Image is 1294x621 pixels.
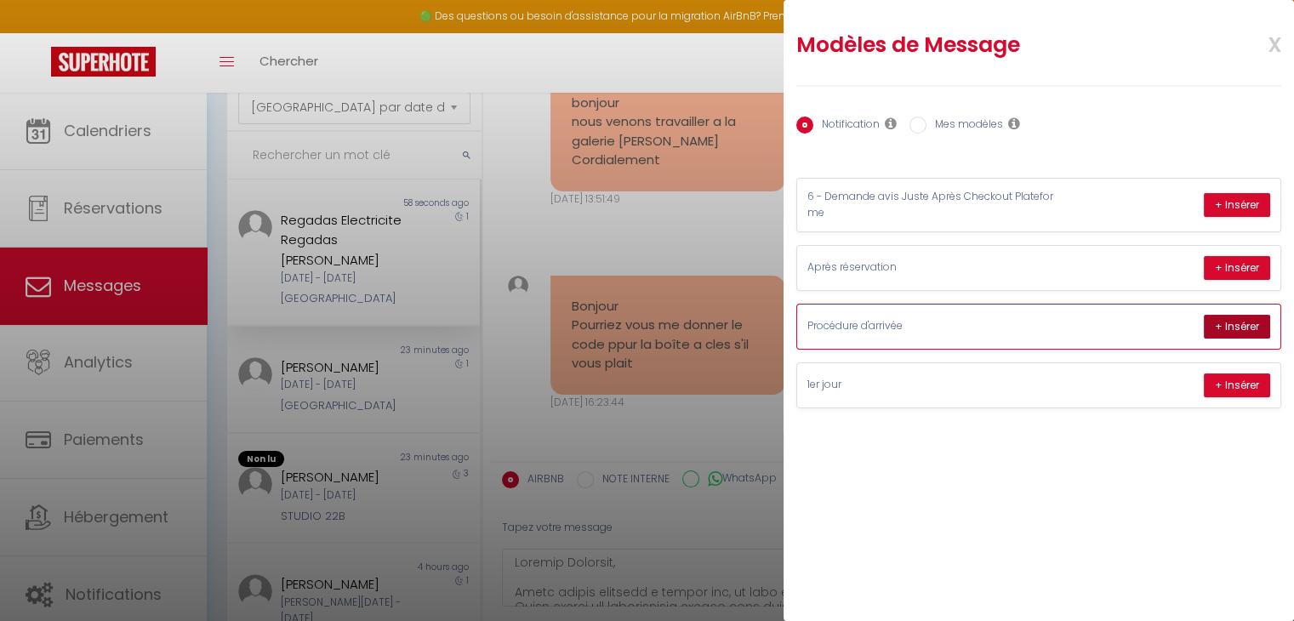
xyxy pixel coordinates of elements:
label: Notification [813,117,880,135]
p: Procédure d'arrivée [807,318,1063,334]
p: Après réservation [807,259,1063,276]
p: 6 - Demande avis Juste Après Checkout Plateforme [807,189,1063,221]
label: Mes modèles [926,117,1003,135]
i: Les notifications sont visibles par toi et ton équipe [885,117,897,130]
span: x [1228,23,1281,63]
button: + Insérer [1204,315,1270,339]
i: Les modèles généraux sont visibles par vous et votre équipe [1008,117,1020,130]
button: + Insérer [1204,373,1270,397]
button: + Insérer [1204,193,1270,217]
p: 1er jour [807,377,1063,393]
h2: Modèles de Message [796,31,1193,59]
button: + Insérer [1204,256,1270,280]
